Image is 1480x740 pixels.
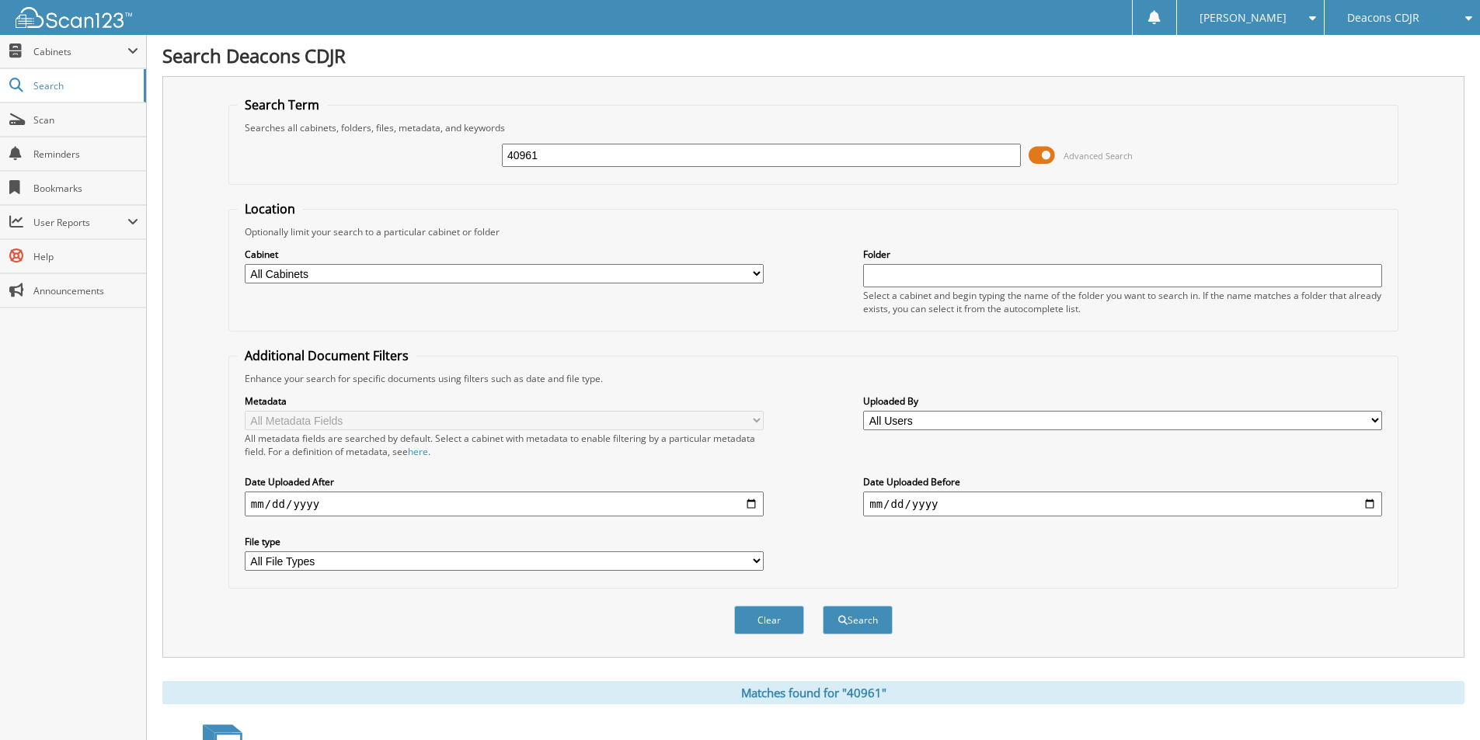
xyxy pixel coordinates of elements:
[823,606,893,634] button: Search
[162,43,1464,68] h1: Search Deacons CDJR
[33,113,138,127] span: Scan
[863,492,1382,516] input: end
[863,248,1382,261] label: Folder
[408,445,428,458] a: here
[33,45,127,58] span: Cabinets
[33,79,136,92] span: Search
[1347,13,1419,23] span: Deacons CDJR
[245,492,764,516] input: start
[245,432,764,458] div: All metadata fields are searched by default. Select a cabinet with metadata to enable filtering b...
[237,372,1390,385] div: Enhance your search for specific documents using filters such as date and file type.
[237,347,416,364] legend: Additional Document Filters
[245,535,764,548] label: File type
[33,182,138,195] span: Bookmarks
[1200,13,1287,23] span: [PERSON_NAME]
[237,96,327,113] legend: Search Term
[237,225,1390,238] div: Optionally limit your search to a particular cabinet or folder
[16,7,132,28] img: scan123-logo-white.svg
[734,606,804,634] button: Clear
[237,121,1390,134] div: Searches all cabinets, folders, files, metadata, and keywords
[1064,150,1133,162] span: Advanced Search
[237,200,303,217] legend: Location
[245,248,764,261] label: Cabinet
[33,148,138,161] span: Reminders
[33,284,138,297] span: Announcements
[863,394,1382,408] label: Uploaded By
[33,216,127,229] span: User Reports
[162,681,1464,704] div: Matches found for "40961"
[245,394,764,408] label: Metadata
[33,250,138,263] span: Help
[245,475,764,488] label: Date Uploaded After
[863,289,1382,315] div: Select a cabinet and begin typing the name of the folder you want to search in. If the name match...
[863,475,1382,488] label: Date Uploaded Before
